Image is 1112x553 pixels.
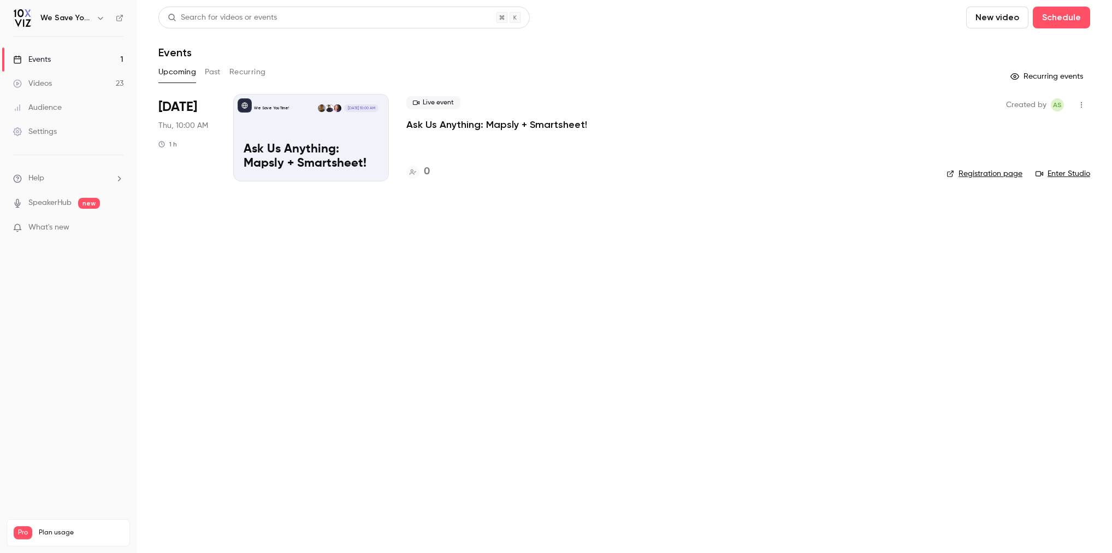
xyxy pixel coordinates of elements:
span: Plan usage [39,528,123,537]
a: Registration page [947,168,1022,179]
a: SpeakerHub [28,197,72,209]
span: Ashley Sage [1051,98,1064,111]
button: New video [966,7,1028,28]
span: What's new [28,222,69,233]
button: Upcoming [158,63,196,81]
div: Search for videos or events [168,12,277,23]
button: Recurring events [1005,68,1090,85]
span: Help [28,173,44,184]
li: help-dropdown-opener [13,173,123,184]
span: AS [1053,98,1062,111]
img: Dustin Wise [326,104,333,112]
span: [DATE] [158,98,197,116]
div: Settings [13,126,57,137]
h4: 0 [424,164,430,179]
div: Videos [13,78,52,89]
button: Past [205,63,221,81]
span: Thu, 10:00 AM [158,120,208,131]
button: Schedule [1033,7,1090,28]
img: Nick R [318,104,326,112]
iframe: Noticeable Trigger [110,223,123,233]
div: Events [13,54,51,65]
a: Ask Us Anything: Mapsly + Smartsheet! [406,118,587,131]
p: Ask Us Anything: Mapsly + Smartsheet! [244,143,378,171]
img: We Save You Time! [14,9,31,27]
div: Oct 2 Thu, 10:00 AM (America/Denver) [158,94,216,181]
button: Recurring [229,63,266,81]
span: new [78,198,100,209]
div: Audience [13,102,62,113]
h6: We Save You Time! [40,13,92,23]
span: [DATE] 10:00 AM [344,104,378,112]
div: 1 h [158,140,177,149]
span: Pro [14,526,32,539]
a: Enter Studio [1036,168,1090,179]
a: 0 [406,164,430,179]
p: We Save You Time! [254,105,289,111]
span: Live event [406,96,460,109]
img: Jennifer Jones [334,104,341,112]
span: Created by [1006,98,1046,111]
h1: Events [158,46,192,59]
a: Ask Us Anything: Mapsly + Smartsheet!We Save You Time!Jennifer JonesDustin WiseNick R[DATE] 10:00... [233,94,389,181]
